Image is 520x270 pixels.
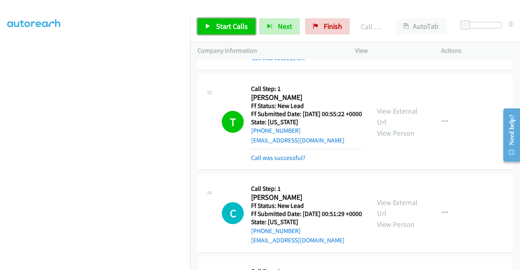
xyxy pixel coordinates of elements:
span: Next [278,22,292,31]
p: Call Completed [361,21,381,32]
a: View External Url [377,198,418,218]
a: Finish [305,18,350,35]
a: View Person [377,128,414,138]
a: [PHONE_NUMBER] [251,227,301,235]
h5: Ff Status: New Lead [251,102,362,110]
div: The call is yet to be attempted [222,202,244,224]
button: AutoTab [396,18,446,35]
h2: [PERSON_NAME] [251,193,360,202]
h5: Ff Submitted Date: [DATE] 00:51:29 +0000 [251,210,362,218]
a: View Person [377,220,414,229]
div: Delay between calls (in seconds) [464,22,502,28]
p: View [355,46,427,56]
h5: Call Step: 1 [251,185,362,193]
a: [EMAIL_ADDRESS][DOMAIN_NAME] [251,136,344,144]
p: Actions [441,46,513,56]
button: Next [259,18,300,35]
a: [PHONE_NUMBER] [251,127,301,134]
a: View External Url [377,106,418,127]
p: Company Information [197,46,340,56]
h5: Call Step: 1 [251,85,362,93]
h5: Ff Submitted Date: [DATE] 00:55:22 +0000 [251,110,362,118]
h2: [PERSON_NAME] [251,93,360,102]
h5: State: [US_STATE] [251,118,362,126]
a: Call was successful? [251,54,305,62]
h5: State: [US_STATE] [251,218,362,226]
span: Finish [324,22,342,31]
a: Start Calls [197,18,256,35]
a: [EMAIL_ADDRESS][DOMAIN_NAME] [251,236,344,244]
a: Call was successful? [251,154,305,162]
h1: T [222,111,244,133]
iframe: Resource Center [497,103,520,167]
div: 0 [509,18,513,29]
h1: C [222,202,244,224]
span: Start Calls [216,22,248,31]
h5: Ff Status: New Lead [251,202,362,210]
